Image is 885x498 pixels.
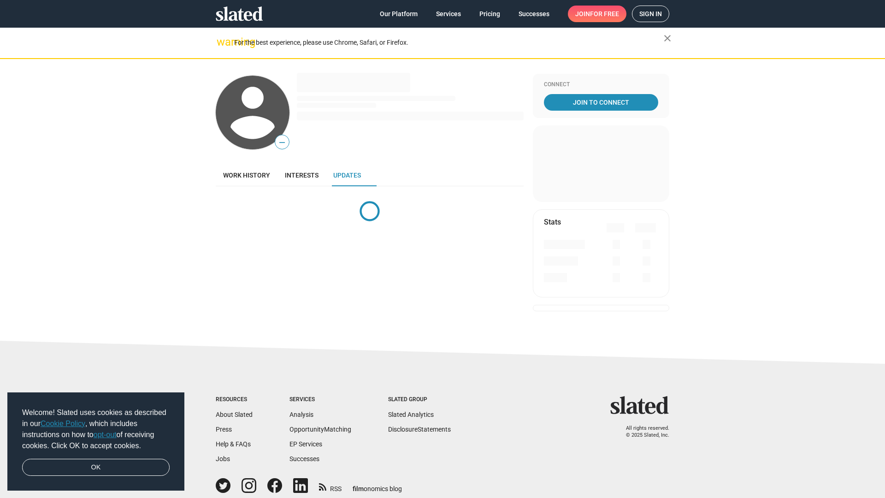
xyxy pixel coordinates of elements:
a: Join To Connect [544,94,658,111]
span: for free [590,6,619,22]
p: All rights reserved. © 2025 Slated, Inc. [616,425,669,439]
a: filmonomics blog [353,477,402,493]
a: Sign in [632,6,669,22]
span: — [275,136,289,148]
mat-icon: close [662,33,673,44]
a: Successes [511,6,557,22]
a: Cookie Policy [41,420,85,427]
span: Join To Connect [546,94,656,111]
span: film [353,485,364,492]
a: Help & FAQs [216,440,251,448]
a: Successes [289,455,319,462]
div: Slated Group [388,396,451,403]
span: Join [575,6,619,22]
a: Work history [216,164,277,186]
a: dismiss cookie message [22,459,170,476]
span: Updates [333,172,361,179]
span: Pricing [479,6,500,22]
div: Services [289,396,351,403]
div: For the best experience, please use Chrome, Safari, or Firefox. [234,36,664,49]
a: Interests [277,164,326,186]
span: Interests [285,172,319,179]
span: Sign in [639,6,662,22]
a: opt-out [94,431,117,439]
a: EP Services [289,440,322,448]
mat-card-title: Stats [544,217,561,227]
a: OpportunityMatching [289,426,351,433]
span: Successes [519,6,549,22]
a: Pricing [472,6,507,22]
div: cookieconsent [7,392,184,491]
a: Press [216,426,232,433]
a: DisclosureStatements [388,426,451,433]
div: Resources [216,396,253,403]
span: Services [436,6,461,22]
div: Connect [544,81,658,89]
a: Our Platform [372,6,425,22]
a: Services [429,6,468,22]
a: Joinfor free [568,6,626,22]
a: RSS [319,479,342,493]
a: Analysis [289,411,313,418]
span: Our Platform [380,6,418,22]
a: Slated Analytics [388,411,434,418]
a: About Slated [216,411,253,418]
a: Updates [326,164,368,186]
mat-icon: warning [217,36,228,47]
a: Jobs [216,455,230,462]
span: Work history [223,172,270,179]
span: Welcome! Slated uses cookies as described in our , which includes instructions on how to of recei... [22,407,170,451]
